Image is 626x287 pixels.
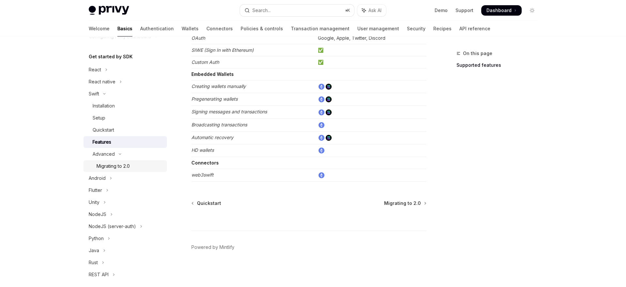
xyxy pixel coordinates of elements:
[191,71,234,77] strong: Embedded Wallets
[83,257,167,268] button: Toggle Rust section
[319,172,324,178] img: ethereum.png
[206,21,233,36] a: Connectors
[435,7,448,14] a: Demo
[240,5,354,16] button: Open search
[319,109,324,115] img: ethereum.png
[89,186,102,194] div: Flutter
[93,102,115,110] div: Installation
[319,84,324,90] img: ethereum.png
[527,5,537,16] button: Toggle dark mode
[191,172,214,178] em: web3swift
[319,122,324,128] img: ethereum.png
[191,147,214,153] em: HD wallets
[83,76,167,88] button: Toggle React native section
[93,114,105,122] div: Setup
[357,21,399,36] a: User management
[83,196,167,208] button: Toggle Unity section
[384,200,421,207] span: Migrating to 2.0
[83,221,167,232] button: Toggle NodeJS (server-auth) section
[83,112,167,124] a: Setup
[315,56,426,68] td: ✅
[89,271,109,279] div: REST API
[89,6,129,15] img: light logo
[191,244,234,251] a: Powered by Mintlify
[83,208,167,220] button: Toggle NodeJS section
[192,200,221,207] a: Quickstart
[486,7,512,14] span: Dashboard
[326,96,332,102] img: solana.png
[191,96,238,102] em: Pregenerating wallets
[89,53,133,61] h5: Get started by SDK
[191,47,254,53] em: SIWE (Sign In with Ethereum)
[191,135,233,140] em: Automatic recovery
[252,7,271,14] div: Search...
[191,35,205,41] em: OAuth
[368,7,381,14] span: Ask AI
[83,160,167,172] a: Migrating to 2.0
[463,50,492,57] span: On this page
[407,21,425,36] a: Security
[83,136,167,148] a: Features
[319,148,324,153] img: ethereum.png
[83,172,167,184] button: Toggle Android section
[319,96,324,102] img: ethereum.png
[456,60,543,70] a: Supported features
[83,269,167,280] button: Toggle REST API section
[83,184,167,196] button: Toggle Flutter section
[89,198,99,206] div: Unity
[89,66,101,74] div: React
[83,88,167,100] button: Toggle Swift section
[384,200,426,207] a: Migrating to 2.0
[315,32,426,44] td: Google, Apple, Twitter, Discord
[481,5,522,16] a: Dashboard
[191,122,247,127] em: Broadcasting transactions
[459,21,490,36] a: API reference
[315,44,426,56] td: ✅
[191,59,219,65] em: Custom Auth
[89,259,98,266] div: Rust
[83,100,167,112] a: Installation
[93,150,115,158] div: Advanced
[291,21,350,36] a: Transaction management
[83,148,167,160] button: Toggle Advanced section
[455,7,473,14] a: Support
[191,83,246,89] em: Creating wallets manually
[117,21,132,36] a: Basics
[97,162,130,170] div: Migrating to 2.0
[89,21,110,36] a: Welcome
[83,124,167,136] a: Quickstart
[89,78,115,86] div: React native
[89,247,99,254] div: Java
[326,135,332,141] img: solana.png
[241,21,283,36] a: Policies & controls
[345,8,350,13] span: ⌘ K
[197,200,221,207] span: Quickstart
[83,245,167,256] button: Toggle Java section
[140,21,174,36] a: Authentication
[326,109,332,115] img: solana.png
[89,174,106,182] div: Android
[89,90,99,98] div: Swift
[326,84,332,90] img: solana.png
[191,160,219,165] strong: Connectors
[89,235,104,242] div: Python
[357,5,386,16] button: Toggle assistant panel
[191,109,267,114] em: Signing messages and transactions
[89,210,106,218] div: NodeJS
[89,222,136,230] div: NodeJS (server-auth)
[182,21,199,36] a: Wallets
[83,64,167,76] button: Toggle React section
[433,21,452,36] a: Recipes
[83,233,167,244] button: Toggle Python section
[319,135,324,141] img: ethereum.png
[93,126,114,134] div: Quickstart
[93,138,111,146] div: Features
